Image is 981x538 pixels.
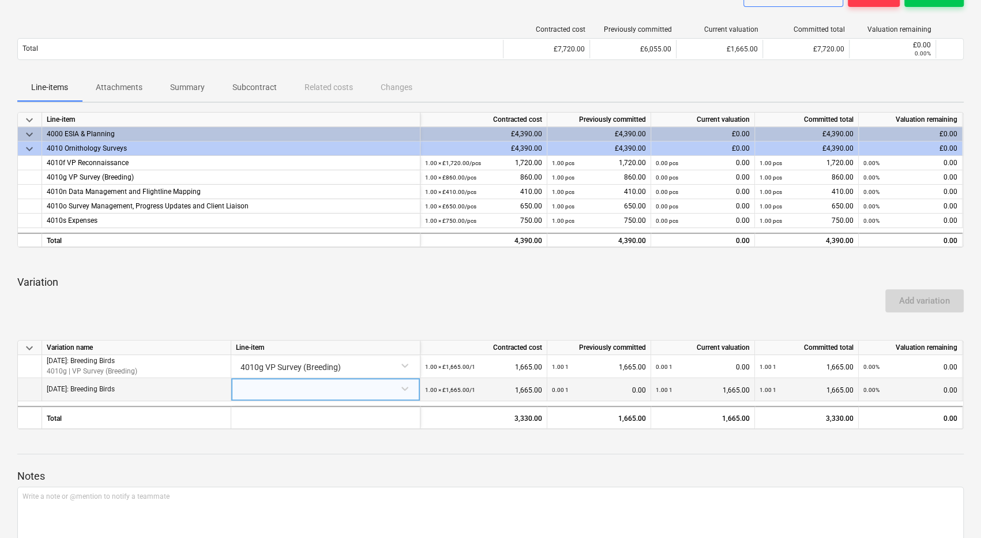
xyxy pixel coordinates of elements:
[863,160,879,166] small: 0.00%
[503,40,589,58] div: £7,720.00
[425,378,542,402] div: 1,665.00
[552,214,646,228] div: 750.00
[425,387,475,393] small: 1.00 × £1,665.00 / 1
[656,160,678,166] small: 0.00 pcs
[863,364,879,370] small: 0.00%
[760,214,854,228] div: 750.00
[552,203,574,210] small: 1.00 pcs
[96,81,142,94] p: Attachments
[420,141,547,156] div: £4,390.00
[47,141,415,156] div: 4010 Ornithology Surveys
[22,341,36,355] span: keyboard_arrow_down
[760,387,776,393] small: 1.00 1
[863,189,879,195] small: 0.00%
[425,218,476,224] small: 1.00 × £750.00 / pcs
[552,189,574,195] small: 1.00 pcs
[47,384,115,394] p: [DATE]: Breeding Birds
[595,25,672,33] div: Previously committed
[17,469,964,483] p: Notes
[589,40,676,58] div: £6,055.00
[547,113,651,127] div: Previously committed
[681,25,758,33] div: Current valuation
[231,341,420,355] div: Line-item
[760,185,854,199] div: 410.00
[22,113,36,127] span: keyboard_arrow_down
[755,233,859,247] div: 4,390.00
[656,199,750,214] div: 0.00
[863,378,957,402] div: 0.00
[863,387,879,393] small: 0.00%
[863,156,957,170] div: 0.00
[552,185,646,199] div: 410.00
[656,234,750,248] div: 0.00
[552,355,646,379] div: 1,665.00
[760,160,782,166] small: 1.00 pcs
[760,174,782,181] small: 1.00 pcs
[425,160,481,166] small: 1.00 × £1,720.00 / pcs
[47,214,415,228] div: 4010s Expenses
[47,185,415,199] div: 4010n Data Management and Flightline Mapping
[760,170,854,185] div: 860.00
[656,355,750,379] div: 0.00
[47,156,415,170] div: 4010f VP Reconnaissance
[425,234,542,248] div: 4,390.00
[656,387,672,393] small: 1.00 1
[22,128,36,141] span: keyboard_arrow_down
[547,141,651,156] div: £4,390.00
[760,189,782,195] small: 1.00 pcs
[232,81,277,94] p: Subcontract
[760,156,854,170] div: 1,720.00
[854,25,931,33] div: Valuation remaining
[656,170,750,185] div: 0.00
[656,203,678,210] small: 0.00 pcs
[854,41,931,49] div: £0.00
[915,50,931,57] small: 0.00%
[863,218,879,224] small: 0.00%
[508,25,585,33] div: Contracted cost
[425,185,542,199] div: 410.00
[552,364,569,370] small: 1.00 1
[425,203,476,210] small: 1.00 × £650.00 / pcs
[863,355,957,379] div: 0.00
[17,275,964,289] p: Variation
[755,406,859,429] div: 3,330.00
[923,483,981,538] iframe: Chat Widget
[552,234,646,248] div: 4,390.00
[170,81,205,94] p: Summary
[31,81,68,94] p: Line-items
[863,170,957,185] div: 0.00
[47,356,137,366] p: [DATE]: Breeding Birds
[755,127,859,141] div: £4,390.00
[755,341,859,355] div: Committed total
[425,174,476,181] small: 1.00 × £860.00 / pcs
[656,189,678,195] small: 0.00 pcs
[859,341,963,355] div: Valuation remaining
[552,156,646,170] div: 1,720.00
[552,160,574,166] small: 1.00 pcs
[863,199,957,214] div: 0.00
[760,355,854,379] div: 1,665.00
[760,218,782,224] small: 1.00 pcs
[859,127,963,141] div: £0.00
[47,199,415,214] div: 4010o Survey Management, Progress Updates and Client Liaison
[676,40,762,58] div: £1,665.00
[656,378,750,402] div: 1,665.00
[863,214,957,228] div: 0.00
[42,341,231,355] div: Variation name
[425,189,476,195] small: 1.00 × £410.00 / pcs
[47,170,415,185] div: 4010g VP Survey (Breeding)
[656,364,672,370] small: 0.00 1
[656,218,678,224] small: 0.00 pcs
[760,199,854,214] div: 650.00
[425,199,542,214] div: 650.00
[552,387,569,393] small: 0.00 1
[22,44,38,54] p: Total
[863,203,879,210] small: 0.00%
[552,218,574,224] small: 1.00 pcs
[425,364,475,370] small: 1.00 × £1,665.00 / 1
[863,174,879,181] small: 0.00%
[760,364,776,370] small: 1.00 1
[425,355,542,379] div: 1,665.00
[420,127,547,141] div: £4,390.00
